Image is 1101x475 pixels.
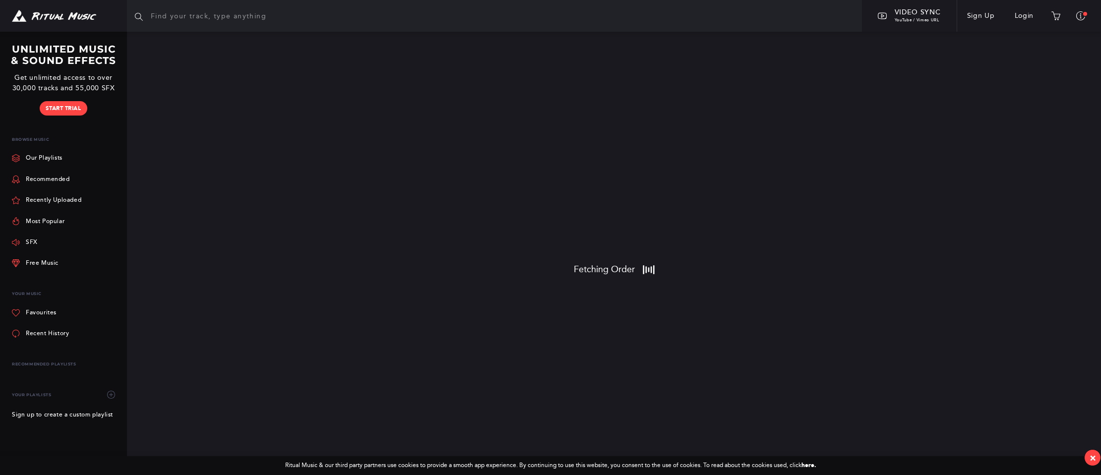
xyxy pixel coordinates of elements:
[1005,2,1044,30] a: Login
[12,232,38,253] a: SFX
[957,2,1005,30] a: Sign Up
[8,72,119,93] p: Get unlimited access to over 30,000 tracks and 55,000 SFX
[895,18,939,22] span: YouTube / Vimeo URL
[12,385,119,406] div: Your Playlists
[12,190,81,211] a: Recently Uploaded
[12,253,59,274] a: Free Music
[895,8,941,16] span: Video Sync
[12,302,57,323] a: Favourites
[12,356,119,372] div: Recommended Playlists
[801,462,816,469] a: here.
[8,44,119,66] h3: UNLIMITED MUSIC & SOUND EFFECTS
[12,406,113,424] a: Sign up to create a custom playlist
[12,169,70,189] a: Recommended
[12,10,96,22] img: Ritual Music
[1090,452,1096,464] div: ×
[12,286,119,302] p: Your Music
[12,211,64,232] a: Most Popular
[40,101,87,116] a: Start Trial
[12,148,62,169] a: Our Playlists
[574,264,643,275] p: Fetching Order
[285,462,816,469] div: Ritual Music & our third party partners use cookies to provide a smooth app experience. By contin...
[12,323,69,344] a: Recent History
[12,131,119,148] p: Browse Music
